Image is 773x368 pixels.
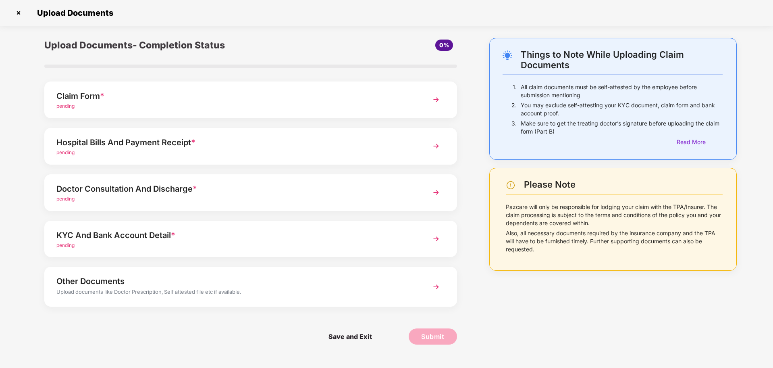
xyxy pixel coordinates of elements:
div: Things to Note While Uploading Claim Documents [521,49,723,70]
p: Also, all necessary documents required by the insurance company and the TPA will have to be furni... [506,229,723,253]
div: Upload documents like Doctor Prescription, Self attested file etc if available. [56,288,412,298]
div: Other Documents [56,275,412,288]
img: svg+xml;base64,PHN2ZyBpZD0iTmV4dCIgeG1sbnM9Imh0dHA6Ly93d3cudzMub3JnLzIwMDAvc3ZnIiB3aWR0aD0iMzYiIG... [429,92,443,107]
p: 3. [511,119,517,136]
span: pending [56,196,75,202]
img: svg+xml;base64,PHN2ZyB4bWxucz0iaHR0cDovL3d3dy53My5vcmcvMjAwMC9zdmciIHdpZHRoPSIyNC4wOTMiIGhlaWdodD... [503,50,512,60]
div: Hospital Bills And Payment Receipt [56,136,412,149]
div: Read More [677,138,723,146]
img: svg+xml;base64,PHN2ZyBpZD0iQ3Jvc3MtMzJ4MzIiIHhtbG5zPSJodHRwOi8vd3d3LnczLm9yZy8yMDAwL3N2ZyIgd2lkdG... [12,6,25,19]
p: All claim documents must be self-attested by the employee before submission mentioning [521,83,723,99]
span: pending [56,103,75,109]
p: 1. [513,83,517,99]
img: svg+xml;base64,PHN2ZyBpZD0iTmV4dCIgeG1sbnM9Imh0dHA6Ly93d3cudzMub3JnLzIwMDAvc3ZnIiB3aWR0aD0iMzYiIG... [429,185,443,200]
div: Doctor Consultation And Discharge [56,182,412,195]
img: svg+xml;base64,PHN2ZyBpZD0iTmV4dCIgeG1sbnM9Imh0dHA6Ly93d3cudzMub3JnLzIwMDAvc3ZnIiB3aWR0aD0iMzYiIG... [429,139,443,153]
span: pending [56,149,75,155]
img: svg+xml;base64,PHN2ZyBpZD0iTmV4dCIgeG1sbnM9Imh0dHA6Ly93d3cudzMub3JnLzIwMDAvc3ZnIiB3aWR0aD0iMzYiIG... [429,280,443,294]
p: You may exclude self-attesting your KYC document, claim form and bank account proof. [521,101,723,117]
img: svg+xml;base64,PHN2ZyBpZD0iV2FybmluZ18tXzI0eDI0IiBkYXRhLW5hbWU9Ildhcm5pbmcgLSAyNHgyNCIgeG1sbnM9Im... [506,180,515,190]
div: Upload Documents- Completion Status [44,38,320,52]
span: Upload Documents [29,8,117,18]
img: svg+xml;base64,PHN2ZyBpZD0iTmV4dCIgeG1sbnM9Imh0dHA6Ly93d3cudzMub3JnLzIwMDAvc3ZnIiB3aWR0aD0iMzYiIG... [429,232,443,246]
p: Pazcare will only be responsible for lodging your claim with the TPA/Insurer. The claim processin... [506,203,723,227]
span: Save and Exit [320,328,380,345]
span: pending [56,242,75,248]
div: KYC And Bank Account Detail [56,229,412,242]
div: Please Note [524,179,723,190]
span: 0% [439,42,449,48]
p: 2. [511,101,517,117]
p: Make sure to get the treating doctor’s signature before uploading the claim form (Part B) [521,119,723,136]
button: Submit [409,328,457,345]
div: Claim Form [56,90,412,102]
